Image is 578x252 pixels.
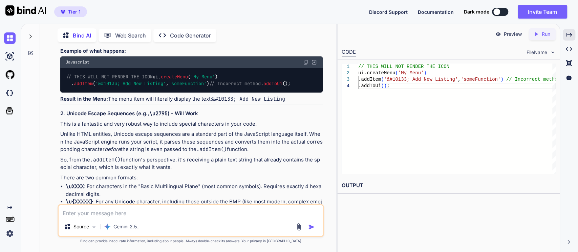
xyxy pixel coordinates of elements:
strong: Result in the Menu: [60,96,108,102]
img: chat [4,32,16,44]
p: So, from the function's perspective, it's receiving a plain text string that already contains the... [60,156,323,171]
img: darkCloudIdeIcon [4,87,16,99]
span: Javascript [66,59,89,65]
p: Preview [504,31,522,37]
span: 'someFunction' [169,80,207,86]
h3: 2. Unicode Escape Sequences (e.g., ) - Will Work [60,110,323,118]
span: Discord Support [369,9,408,15]
div: 4 [342,83,349,89]
span: 'My Menu' [191,74,215,80]
span: ( [381,77,384,82]
span: 'My Menu' [398,70,424,76]
img: Bind AI [5,5,46,16]
p: Bind AI [73,31,91,40]
code: .addItem() [90,156,121,163]
div: 1 [342,64,349,70]
img: premium [61,10,65,14]
p: Gemini 2.5.. [113,223,140,230]
button: Discord Support [369,8,408,16]
div: 2 [342,70,349,76]
span: ) [384,83,386,89]
span: , [458,77,461,82]
span: Dark mode [464,8,489,15]
span: ) [424,70,426,76]
code: .addItem() [196,146,227,153]
p: Code Generator [170,31,211,40]
p: Unlike HTML entities, Unicode escape sequences are a standard part of the JavaScript language its... [60,130,323,153]
span: ) [500,77,503,82]
img: attachment [295,223,303,231]
span: Documentation [418,9,454,15]
span: // Incorrect method [209,80,261,86]
p: Source [73,223,89,230]
code: \uXXXX [66,183,84,190]
span: '&#10133; Add New Listing' [95,80,166,86]
span: ; [387,83,389,89]
code: &#10133; Add New Listing [212,96,285,102]
span: ui.createMenu [358,70,395,76]
div: CODE [342,48,356,56]
span: ( [381,83,384,89]
p: The menu item will literally display the text: [60,95,323,103]
span: ( [395,70,398,76]
p: Bind can provide inaccurate information, including about people. Always double-check its answers.... [58,238,324,244]
span: createMenu [161,74,188,80]
img: Pick Models [91,224,97,230]
span: addToUi [263,80,282,86]
img: Open in Browser [311,59,317,65]
button: Documentation [418,8,454,16]
img: Gemini 2.5 Pro [104,223,111,230]
p: There are two common formats: [60,174,323,182]
img: ai-studio [4,51,16,62]
button: premiumTier 1 [54,6,87,17]
code: \u{XXXXX} [66,198,93,205]
span: '&#10133; Add New Listing' [384,77,457,82]
code: ui. ( ) . ( , ) . (); [66,73,291,87]
code: \u2795 [149,110,168,117]
span: 'someFunction' [461,77,500,82]
button: Invite Team [518,5,567,19]
em: before [105,146,121,152]
span: // Incorrect method [506,77,560,82]
span: FileName [527,49,547,56]
p: Run [542,31,550,37]
strong: Example of what happens: [60,48,126,54]
img: preview [495,31,501,37]
li: : For any Unicode character, including those outside the BMP (like most modern, complex emojis). ... [66,198,323,213]
p: This is a fantastic and very robust way to include special characters in your code. [60,120,323,128]
span: // THIS WILL NOT RENDER THE ICON [66,74,153,80]
img: icon [308,224,315,230]
span: .addToUi [358,83,381,89]
span: addItem [74,80,93,86]
div: 3 [342,76,349,83]
img: copy [303,59,308,65]
img: githubLight [4,69,16,80]
span: .addItem [358,77,381,82]
img: chevron down [550,49,556,55]
span: // THIS WILL NOT RENDER THE ICON [358,64,449,69]
span: Tier 1 [68,8,81,15]
li: : For characters in the "Basic Multilingual Plane" (most common symbols). Requires exactly 4 hexa... [66,183,323,198]
img: settings [4,228,16,239]
h2: OUTPUT [338,178,560,194]
p: Web Search [115,31,146,40]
